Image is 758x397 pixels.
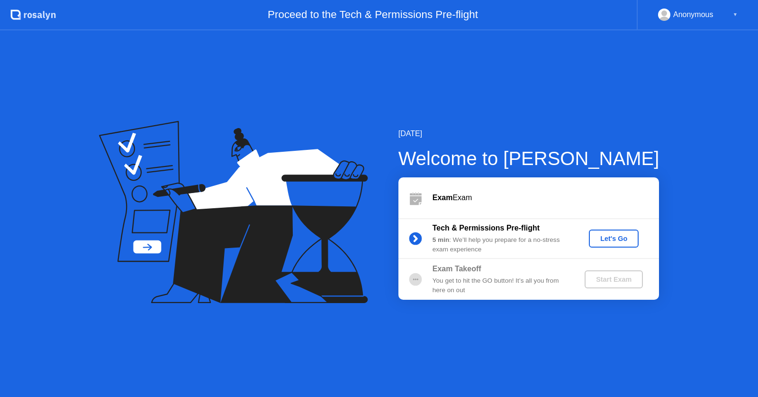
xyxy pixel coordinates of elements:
b: Exam [433,194,453,202]
b: Exam Takeoff [433,265,481,273]
div: Start Exam [588,276,639,283]
div: Anonymous [673,9,713,21]
div: [DATE] [398,128,659,139]
button: Start Exam [585,270,643,288]
b: Tech & Permissions Pre-flight [433,224,540,232]
div: : We’ll help you prepare for a no-stress exam experience [433,235,569,255]
div: Welcome to [PERSON_NAME] [398,144,659,173]
div: ▼ [733,9,738,21]
div: Exam [433,192,659,203]
div: You get to hit the GO button! It’s all you from here on out [433,276,569,295]
b: 5 min [433,236,450,243]
button: Let's Go [589,230,639,248]
div: Let's Go [593,235,635,242]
